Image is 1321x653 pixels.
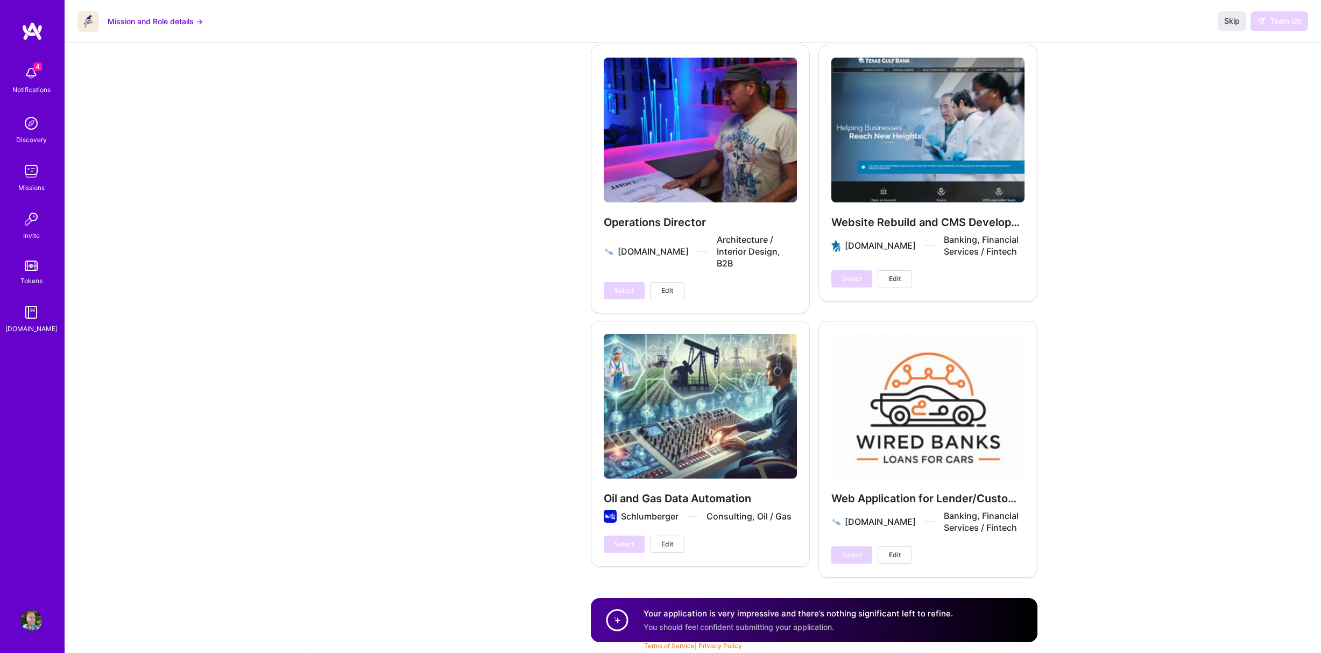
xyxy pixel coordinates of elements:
button: Edit [650,282,684,299]
span: You should feel confident submitting your application. [644,622,834,631]
div: Notifications [12,84,51,95]
a: Terms of Service [644,642,695,650]
div: Tokens [20,275,43,286]
span: Edit [661,286,673,296]
span: Edit [661,539,673,549]
button: Skip [1218,11,1246,31]
a: Privacy Policy [698,642,742,650]
img: logo [22,22,43,41]
img: discovery [20,113,42,134]
div: © 2025 ATeams Inc., All rights reserved. [65,621,1321,648]
img: Company Logo [77,11,99,32]
div: Invite [23,230,40,241]
span: Skip [1224,16,1240,26]
img: tokens [25,261,38,271]
span: Edit [889,274,901,284]
h4: Your application is very impressive and there’s nothing significant left to refine. [644,608,953,619]
span: Edit [889,550,901,560]
img: Invite [20,208,42,230]
img: teamwork [20,160,42,182]
button: Edit [878,270,912,287]
div: Discovery [16,134,47,145]
button: Edit [878,546,912,564]
a: User Avatar [18,610,45,631]
span: 4 [33,62,42,71]
img: guide book [20,301,42,323]
img: bell [20,62,42,84]
img: User Avatar [20,610,42,631]
div: Missions [18,182,45,193]
button: Edit [650,536,684,553]
button: Mission and Role details → [108,16,203,27]
div: [DOMAIN_NAME] [5,323,58,334]
span: | [644,642,742,650]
